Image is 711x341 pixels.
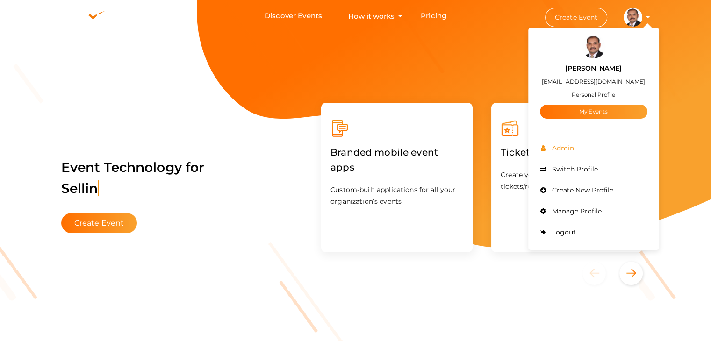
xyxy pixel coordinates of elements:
[421,7,446,25] a: Pricing
[550,228,576,236] span: Logout
[545,8,608,27] button: Create Event
[330,163,463,172] a: Branded mobile event apps
[501,138,616,167] label: Ticketing & Registration
[572,91,615,98] small: Personal Profile
[565,63,622,74] label: [PERSON_NAME]
[550,165,598,173] span: Switch Profile
[550,207,602,215] span: Manage Profile
[61,145,205,211] label: Event Technology for
[540,105,647,119] a: My Events
[345,7,397,25] button: How it works
[624,8,642,27] img: EPD85FQV_small.jpeg
[582,35,605,58] img: EPD85FQV_small.jpeg
[550,144,574,152] span: Admin
[550,186,613,194] span: Create New Profile
[61,180,99,196] span: Sellin
[501,149,616,157] a: Ticketing & Registration
[542,76,645,87] label: [EMAIL_ADDRESS][DOMAIN_NAME]
[619,262,643,285] button: Next
[265,7,322,25] a: Discover Events
[330,184,463,207] p: Custom-built applications for all your organization’s events
[61,213,137,233] button: Create Event
[330,138,463,182] label: Branded mobile event apps
[582,262,618,285] button: Previous
[501,169,633,192] p: Create your event and start selling your tickets/registrations in minutes.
